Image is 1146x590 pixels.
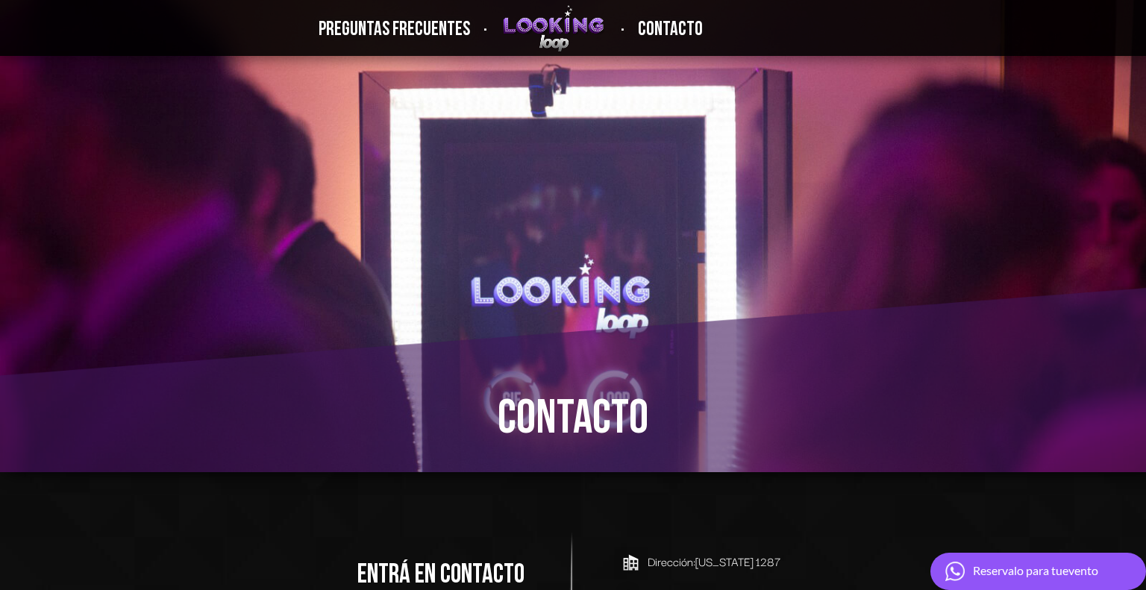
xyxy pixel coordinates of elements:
[945,562,965,581] img: WhatsApp Looking Loop
[483,11,487,39] span: .
[614,547,648,580] img: ico-contacto-direccion.png
[973,563,1098,577] p: Reservalo para tu
[930,553,1146,590] a: Reservalo para tuevento
[614,547,987,580] li: [US_STATE] 1287
[621,11,624,39] span: .
[1062,563,1098,577] span: evento
[502,2,607,53] img: logo_cabecera.png
[319,18,470,41] a: PREGUNTAS FRECUENTES
[638,18,703,41] a: CONTACTO
[648,551,695,569] strong: Dirección:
